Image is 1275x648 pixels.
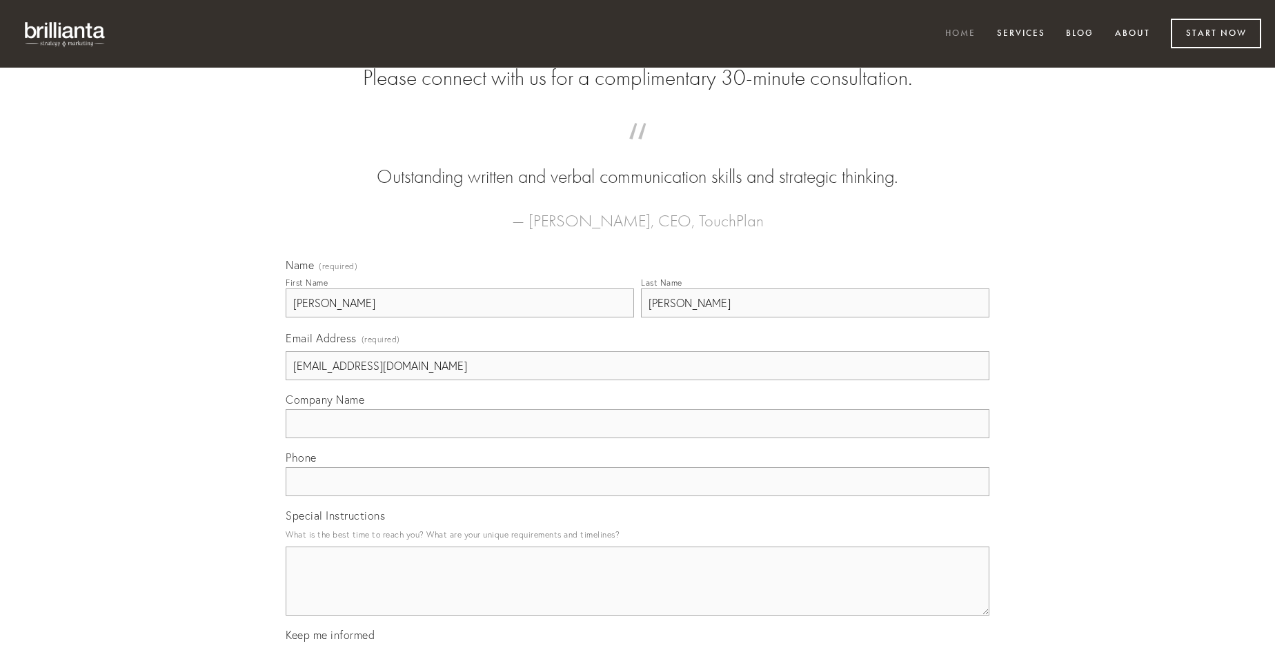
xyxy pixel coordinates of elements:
[308,190,967,235] figcaption: — [PERSON_NAME], CEO, TouchPlan
[319,262,357,271] span: (required)
[286,331,357,345] span: Email Address
[362,330,400,348] span: (required)
[988,23,1054,46] a: Services
[308,137,967,164] span: “
[286,451,317,464] span: Phone
[1057,23,1103,46] a: Blog
[286,258,314,272] span: Name
[286,65,989,91] h2: Please connect with us for a complimentary 30-minute consultation.
[936,23,985,46] a: Home
[1106,23,1159,46] a: About
[286,393,364,406] span: Company Name
[1171,19,1261,48] a: Start Now
[14,14,117,54] img: brillianta - research, strategy, marketing
[308,137,967,190] blockquote: Outstanding written and verbal communication skills and strategic thinking.
[286,277,328,288] div: First Name
[286,525,989,544] p: What is the best time to reach you? What are your unique requirements and timelines?
[286,628,375,642] span: Keep me informed
[286,509,385,522] span: Special Instructions
[641,277,682,288] div: Last Name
